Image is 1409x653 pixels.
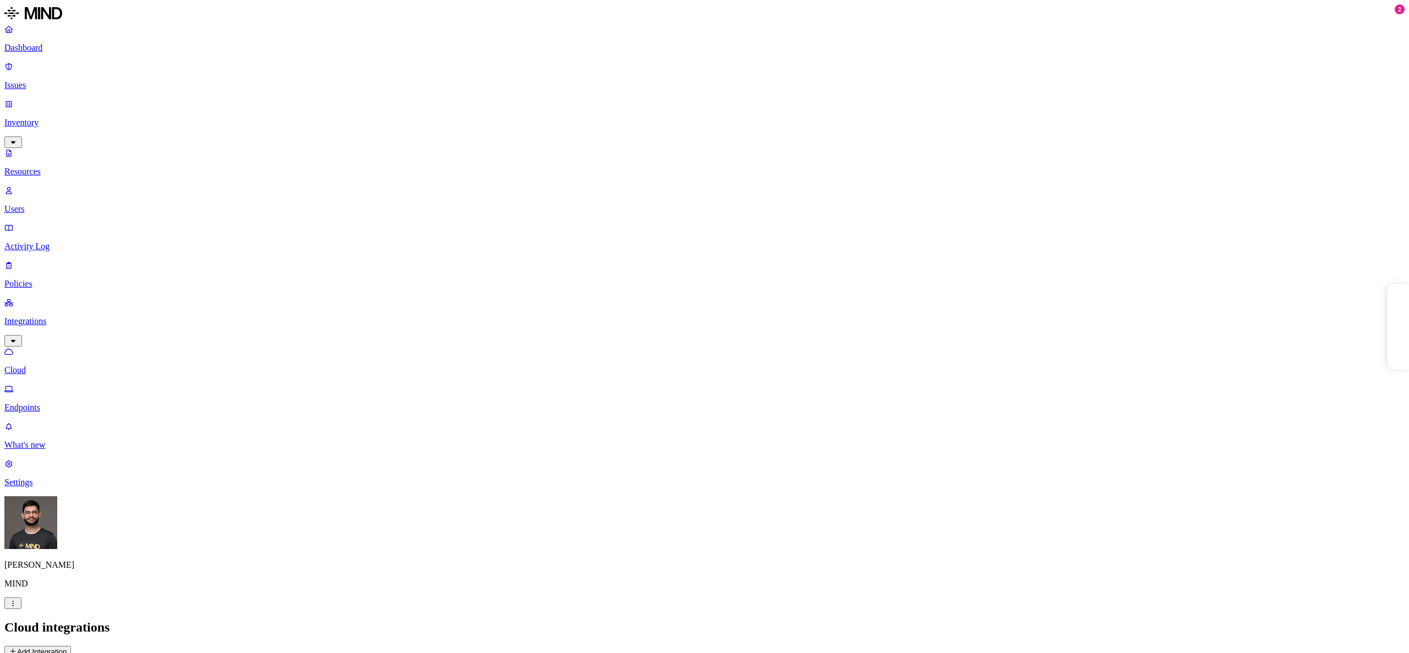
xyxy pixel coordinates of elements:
[4,167,1405,177] p: Resources
[4,260,1405,289] a: Policies
[4,118,1405,128] p: Inventory
[4,24,1405,53] a: Dashboard
[4,185,1405,214] a: Users
[4,440,1405,450] p: What's new
[4,459,1405,487] a: Settings
[4,316,1405,326] p: Integrations
[4,347,1405,375] a: Cloud
[4,148,1405,177] a: Resources
[1395,4,1405,14] div: 2
[4,403,1405,413] p: Endpoints
[4,204,1405,214] p: Users
[4,579,1405,589] p: MIND
[4,384,1405,413] a: Endpoints
[4,242,1405,251] p: Activity Log
[4,223,1405,251] a: Activity Log
[4,496,57,549] img: Guy Gofman
[4,478,1405,487] p: Settings
[4,4,62,22] img: MIND
[4,298,1405,345] a: Integrations
[4,365,1405,375] p: Cloud
[4,421,1405,450] a: What's new
[4,4,1405,24] a: MIND
[4,620,1405,635] h2: Cloud integrations
[4,279,1405,289] p: Policies
[4,80,1405,90] p: Issues
[4,99,1405,146] a: Inventory
[4,62,1405,90] a: Issues
[4,43,1405,53] p: Dashboard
